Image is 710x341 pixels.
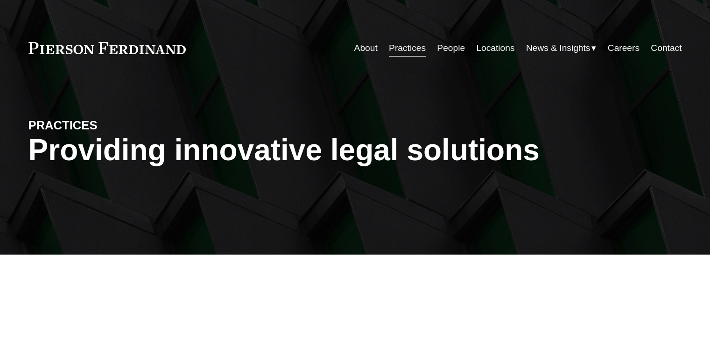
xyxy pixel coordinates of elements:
a: People [437,39,465,57]
a: About [354,39,378,57]
a: Careers [608,39,640,57]
a: Practices [389,39,426,57]
h4: PRACTICES [28,118,192,133]
a: folder dropdown [526,39,597,57]
h1: Providing innovative legal solutions [28,133,682,167]
a: Locations [476,39,514,57]
a: Contact [651,39,682,57]
span: News & Insights [526,40,590,57]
